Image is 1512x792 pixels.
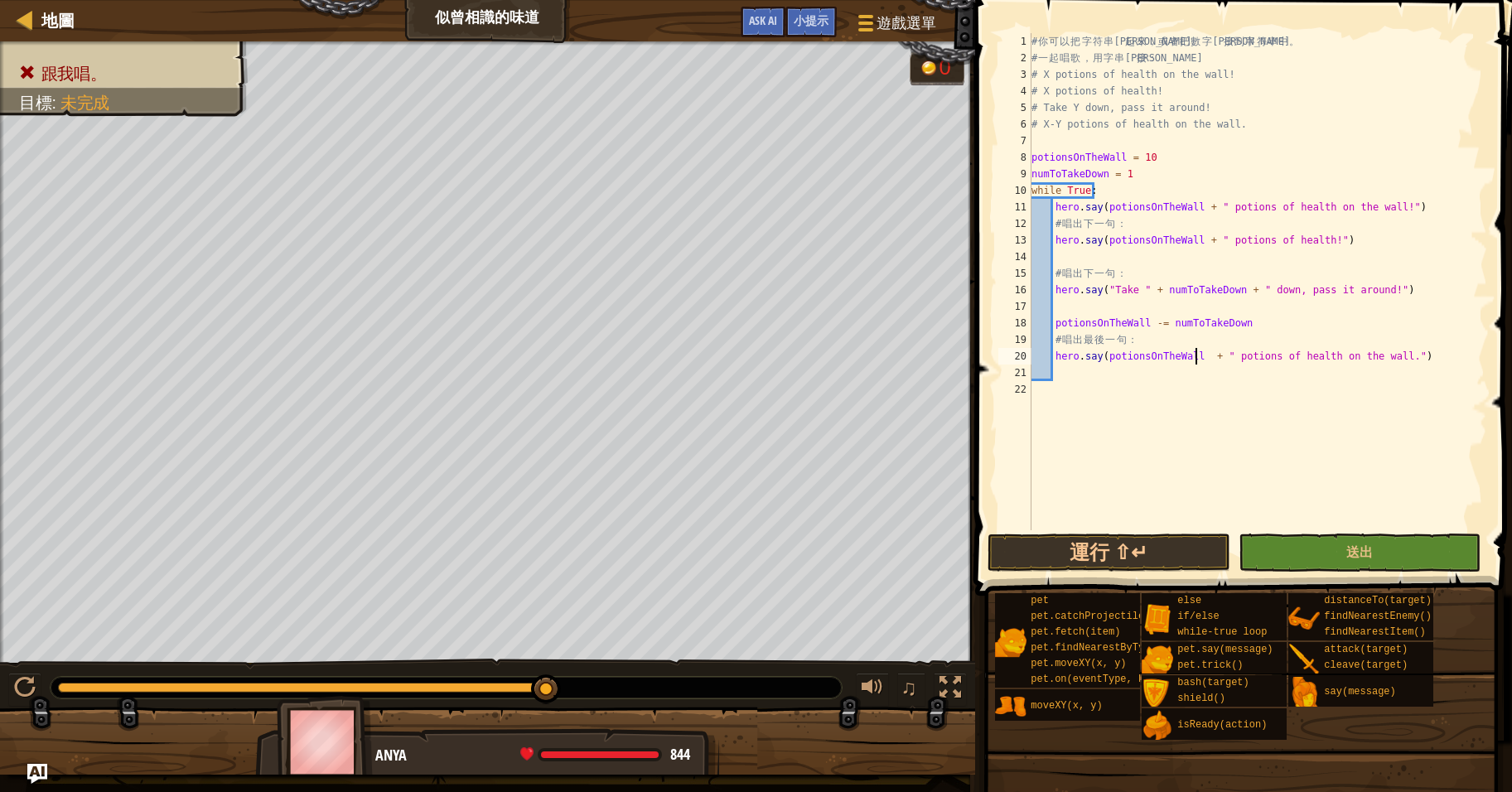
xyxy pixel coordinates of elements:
div: 14 [998,249,1031,265]
span: attack(target) [1324,644,1408,655]
span: say(message) [1324,686,1395,698]
div: 12 [998,215,1031,232]
span: pet.moveXY(x, y) [1031,658,1126,669]
span: ♫ [901,675,917,700]
img: portrait.png [1142,710,1173,741]
span: pet.findNearestByType(type) [1031,642,1191,654]
img: portrait.png [1288,677,1320,708]
img: portrait.png [1142,603,1173,635]
span: 未完成 [60,94,109,112]
a: 地圖 [33,9,75,31]
img: thang_avatar_frame.png [277,696,373,788]
button: 切換全螢幕 [934,673,967,707]
span: 844 [670,744,690,765]
img: portrait.png [1142,677,1173,708]
button: 運行 ⇧↵ [988,534,1230,572]
div: 21 [998,365,1031,381]
span: 遊戲選單 [877,12,936,34]
div: 1 [998,33,1031,50]
span: 目標 [19,94,51,112]
span: pet.fetch(item) [1031,626,1120,638]
button: Ask AI [27,764,47,784]
img: portrait.png [1288,603,1320,635]
div: 10 [998,182,1031,199]
div: 20 [998,348,1031,365]
span: findNearestEnemy() [1324,611,1432,622]
img: portrait.png [1142,644,1173,675]
span: isReady(action) [1177,719,1267,731]
button: Ctrl + P: Play [8,673,41,707]
div: 6 [998,116,1031,133]
div: 22 [998,381,1031,398]
button: 遊戲選單 [845,7,946,46]
img: portrait.png [1288,644,1320,675]
div: 19 [998,331,1031,348]
span: 跟我唱。 [41,65,106,83]
span: pet.on(eventType, handler) [1031,674,1186,685]
div: 18 [998,315,1031,331]
span: : [51,94,60,112]
span: Ask AI [749,12,777,28]
span: 地圖 [41,9,75,31]
button: ♫ [897,673,925,707]
div: health: 844 / 844 [520,747,690,762]
span: 小提示 [794,12,828,28]
div: 4 [998,83,1031,99]
div: 2 [998,50,1031,66]
button: 調整音量 [856,673,889,707]
div: 11 [998,199,1031,215]
span: pet [1031,595,1049,606]
div: 9 [998,166,1031,182]
span: pet.say(message) [1177,644,1273,655]
div: Anya [375,745,703,766]
div: 13 [998,232,1031,249]
span: while-true loop [1177,626,1267,638]
div: 17 [998,298,1031,315]
span: bash(target) [1177,677,1249,688]
img: portrait.png [995,691,1027,722]
li: 跟我唱。 [19,62,230,85]
img: portrait.png [995,626,1027,658]
span: 送出 [1346,543,1373,561]
span: if/else [1177,611,1219,622]
div: 15 [998,265,1031,282]
div: 16 [998,282,1031,298]
span: pet.trick() [1177,659,1243,671]
span: moveXY(x, y) [1031,700,1102,712]
span: cleave(target) [1324,659,1408,671]
div: 8 [998,149,1031,166]
div: Team 'humans' has 0 gold. [910,51,964,85]
div: 0 [939,57,955,79]
span: else [1177,595,1201,606]
span: pet.catchProjectile(arrow) [1031,611,1186,622]
div: 3 [998,66,1031,83]
button: Ask AI [741,7,785,37]
span: findNearestItem() [1324,626,1425,638]
span: distanceTo(target) [1324,595,1432,606]
div: 5 [998,99,1031,116]
button: 送出 [1239,534,1481,572]
div: 7 [998,133,1031,149]
span: shield() [1177,693,1225,704]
